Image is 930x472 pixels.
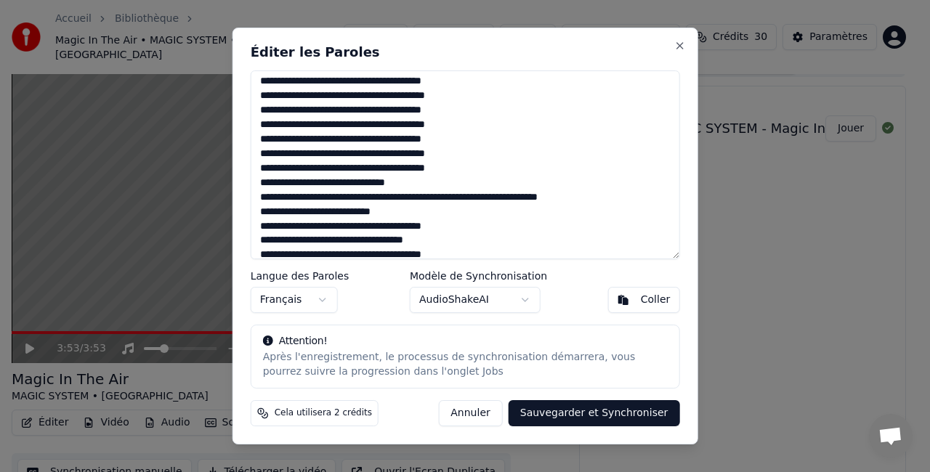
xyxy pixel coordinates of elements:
button: Annuler [438,400,502,426]
span: Cela utilisera 2 crédits [275,407,372,419]
button: Sauvegarder et Synchroniser [509,400,680,426]
div: Coller [641,293,671,307]
label: Modèle de Synchronisation [410,271,547,281]
div: Attention! [263,334,668,349]
button: Coller [608,287,680,313]
label: Langue des Paroles [251,271,349,281]
h2: Éditer les Paroles [251,46,680,59]
div: Après l'enregistrement, le processus de synchronisation démarrera, vous pourrez suivre la progres... [263,350,668,379]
